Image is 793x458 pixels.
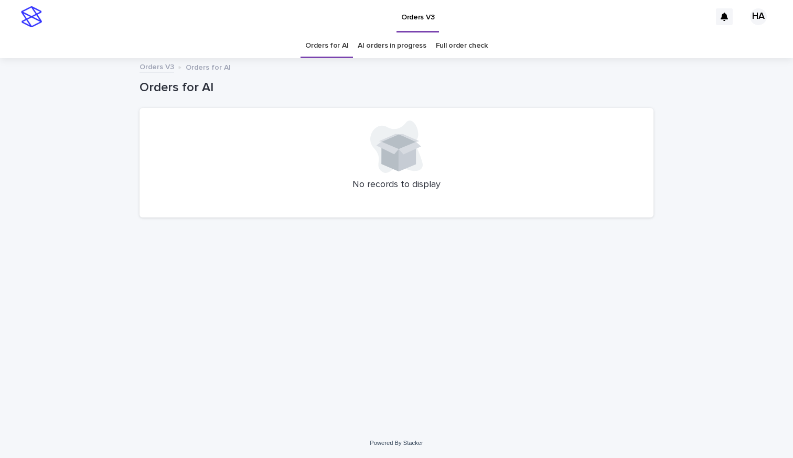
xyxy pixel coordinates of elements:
a: Orders V3 [140,60,174,72]
p: No records to display [152,179,641,191]
h1: Orders for AI [140,80,653,95]
div: HA [750,8,767,25]
a: AI orders in progress [358,34,426,58]
a: Full order check [436,34,488,58]
img: stacker-logo-s-only.png [21,6,42,27]
p: Orders for AI [186,61,231,72]
a: Orders for AI [305,34,348,58]
a: Powered By Stacker [370,440,423,446]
